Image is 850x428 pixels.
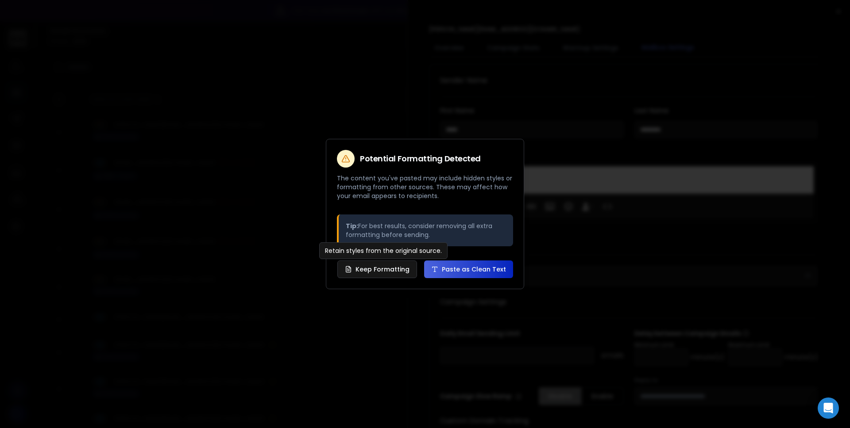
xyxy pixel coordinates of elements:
div: Open Intercom Messenger [818,397,839,419]
strong: Tip: [346,222,358,230]
h2: Potential Formatting Detected [360,155,481,163]
p: For best results, consider removing all extra formatting before sending. [346,222,506,239]
div: Retain styles from the original source. [319,242,448,259]
p: The content you've pasted may include hidden styles or formatting from other sources. These may a... [337,174,513,200]
button: Keep Formatting [337,260,417,278]
button: Paste as Clean Text [424,260,513,278]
